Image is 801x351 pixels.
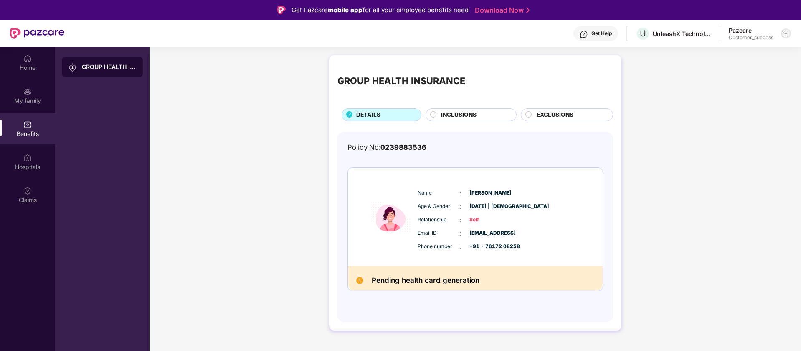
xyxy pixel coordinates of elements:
[469,202,511,210] span: [DATE] | [DEMOGRAPHIC_DATA]
[459,189,461,198] span: :
[365,176,416,258] img: icon
[469,243,511,251] span: +91 - 76172 08258
[469,189,511,197] span: [PERSON_NAME]
[337,74,465,88] div: GROUP HEALTH INSURANCE
[459,242,461,251] span: :
[328,6,362,14] strong: mobile app
[418,202,459,210] span: Age & Gender
[10,28,64,39] img: New Pazcare Logo
[292,5,469,15] div: Get Pazcare for all your employee benefits need
[356,277,363,284] img: Pending
[82,63,136,71] div: GROUP HEALTH INSURANCE
[441,110,477,120] span: INCLUSIONS
[537,110,573,120] span: EXCLUSIONS
[475,6,527,15] a: Download Now
[640,28,646,38] span: U
[418,189,459,197] span: Name
[418,216,459,224] span: Relationship
[459,202,461,211] span: :
[783,30,789,37] img: svg+xml;base64,PHN2ZyBpZD0iRHJvcGRvd24tMzJ4MzIiIHhtbG5zPSJodHRwOi8vd3d3LnczLm9yZy8yMDAwL3N2ZyIgd2...
[469,216,511,224] span: Self
[418,243,459,251] span: Phone number
[23,54,32,63] img: svg+xml;base64,PHN2ZyBpZD0iSG9tZSIgeG1sbnM9Imh0dHA6Ly93d3cudzMub3JnLzIwMDAvc3ZnIiB3aWR0aD0iMjAiIG...
[729,34,773,41] div: Customer_success
[68,63,77,72] img: svg+xml;base64,PHN2ZyB3aWR0aD0iMjAiIGhlaWdodD0iMjAiIHZpZXdCb3g9IjAgMCAyMCAyMCIgZmlsbD0ibm9uZSIgeG...
[459,215,461,225] span: :
[277,6,286,14] img: Logo
[729,26,773,34] div: Pazcare
[380,143,426,151] span: 0239883536
[580,30,588,38] img: svg+xml;base64,PHN2ZyBpZD0iSGVscC0zMngzMiIgeG1sbnM9Imh0dHA6Ly93d3cudzMub3JnLzIwMDAvc3ZnIiB3aWR0aD...
[23,87,32,96] img: svg+xml;base64,PHN2ZyB3aWR0aD0iMjAiIGhlaWdodD0iMjAiIHZpZXdCb3g9IjAgMCAyMCAyMCIgZmlsbD0ibm9uZSIgeG...
[372,274,479,287] h2: Pending health card generation
[23,120,32,129] img: svg+xml;base64,PHN2ZyBpZD0iQmVuZWZpdHMiIHhtbG5zPSJodHRwOi8vd3d3LnczLm9yZy8yMDAwL3N2ZyIgd2lkdGg9Ij...
[459,229,461,238] span: :
[347,142,426,153] div: Policy No:
[356,110,380,120] span: DETAILS
[418,229,459,237] span: Email ID
[653,30,711,38] div: UnleashX Technologies Private Limited
[526,6,530,15] img: Stroke
[23,187,32,195] img: svg+xml;base64,PHN2ZyBpZD0iQ2xhaW0iIHhtbG5zPSJodHRwOi8vd3d3LnczLm9yZy8yMDAwL3N2ZyIgd2lkdGg9IjIwIi...
[591,30,612,37] div: Get Help
[23,154,32,162] img: svg+xml;base64,PHN2ZyBpZD0iSG9zcGl0YWxzIiB4bWxucz0iaHR0cDovL3d3dy53My5vcmcvMjAwMC9zdmciIHdpZHRoPS...
[469,229,511,237] span: [EMAIL_ADDRESS]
